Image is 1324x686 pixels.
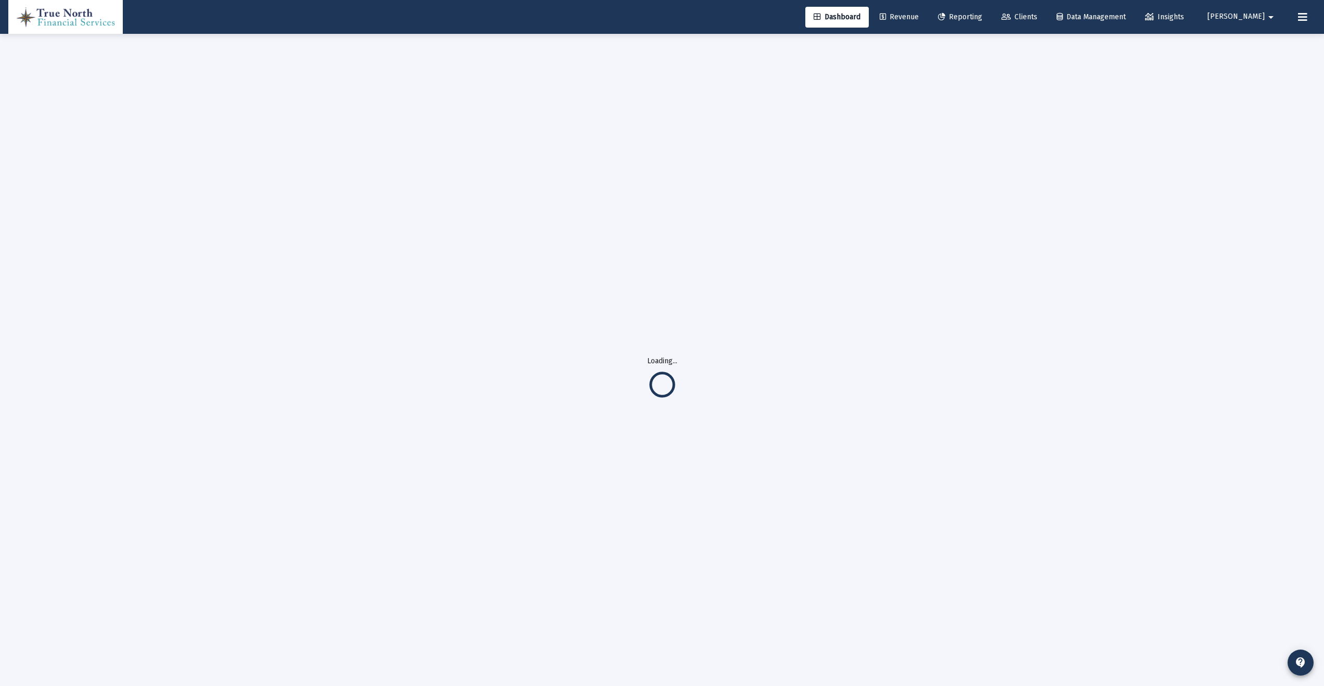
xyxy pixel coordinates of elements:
[1048,7,1134,28] a: Data Management
[1145,12,1184,21] span: Insights
[1195,6,1290,27] button: [PERSON_NAME]
[871,7,927,28] a: Revenue
[1137,7,1192,28] a: Insights
[16,7,115,28] img: Dashboard
[993,7,1046,28] a: Clients
[1207,12,1265,21] span: [PERSON_NAME]
[1294,656,1307,669] mat-icon: contact_support
[1001,12,1037,21] span: Clients
[1057,12,1126,21] span: Data Management
[930,7,991,28] a: Reporting
[814,12,860,21] span: Dashboard
[805,7,869,28] a: Dashboard
[1265,7,1277,28] mat-icon: arrow_drop_down
[938,12,982,21] span: Reporting
[880,12,919,21] span: Revenue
